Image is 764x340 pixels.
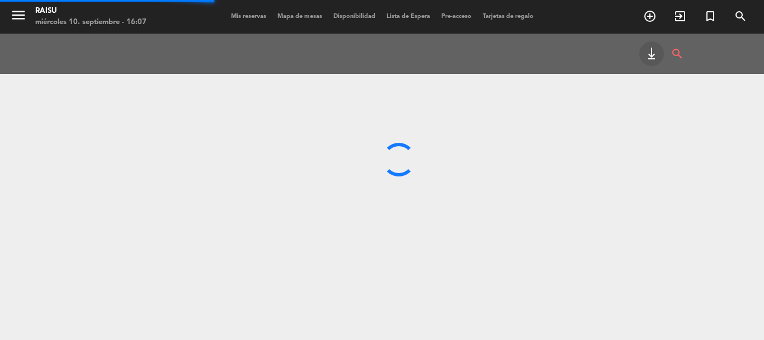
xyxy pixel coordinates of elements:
i: keyboard_tab [645,47,658,60]
span: Lista de Espera [381,13,436,20]
i: menu [10,7,27,24]
i: turned_in_not [704,10,717,23]
span: Mapa de mesas [272,13,328,20]
i: add_circle_outline [643,10,657,23]
div: Raisu [35,6,147,17]
button: menu [10,7,27,27]
span: Pre-acceso [436,13,477,20]
i: search [734,10,747,23]
i: search [671,41,684,66]
i: exit_to_app [673,10,687,23]
div: miércoles 10. septiembre - 16:07 [35,17,147,28]
span: Disponibilidad [328,13,381,20]
span: Tarjetas de regalo [477,13,539,20]
span: Mis reservas [225,13,272,20]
